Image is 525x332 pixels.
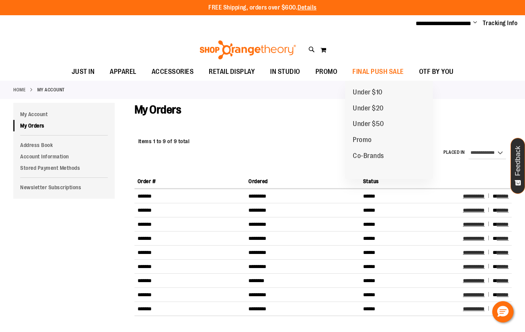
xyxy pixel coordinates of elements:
span: Items 1 to 9 of 9 total [138,138,190,144]
a: Under $50 [345,116,392,132]
span: JUST IN [72,63,95,80]
span: Under $20 [353,104,384,114]
a: IN STUDIO [262,63,308,81]
ul: FINAL PUSH SALE [345,81,433,179]
span: Under $10 [353,88,383,98]
a: My Account [13,109,115,120]
a: PROMO [308,63,345,81]
a: APPAREL [102,63,144,81]
span: Feedback [514,146,522,176]
span: OTF BY YOU [419,63,454,80]
p: FREE Shipping, orders over $600. [208,3,317,12]
a: Newsletter Subscriptions [13,182,115,193]
a: FINAL PUSH SALE [345,63,411,81]
a: Co-Brands [345,148,392,164]
img: Shop Orangetheory [198,40,297,59]
a: Under $20 [345,101,391,117]
a: Address Book [13,139,115,151]
a: Promo [345,132,379,148]
a: Details [298,4,317,11]
a: JUST IN [64,63,102,81]
th: Ordered [245,174,360,188]
button: Feedback - Show survey [511,138,525,194]
a: ACCESSORIES [144,63,202,81]
a: Stored Payment Methods [13,162,115,174]
span: APPAREL [110,63,136,80]
th: Order # [134,174,245,188]
label: Placed in [443,149,465,156]
button: Account menu [473,19,477,27]
span: Promo [353,136,372,145]
span: Co-Brands [353,152,384,161]
a: Tracking Info [483,19,518,27]
span: ACCESSORIES [152,63,194,80]
a: OTF BY YOU [411,63,461,81]
a: Under $10 [345,85,390,101]
th: Status [360,174,460,188]
span: My Orders [134,103,181,116]
a: RETAIL DISPLAY [201,63,262,81]
span: Under $50 [353,120,384,129]
a: Home [13,86,26,93]
a: Account Information [13,151,115,162]
span: RETAIL DISPLAY [209,63,255,80]
span: IN STUDIO [270,63,300,80]
strong: My Account [37,86,65,93]
a: My Orders [13,120,115,131]
button: Hello, have a question? Let’s chat. [492,301,514,322]
span: FINAL PUSH SALE [352,63,404,80]
span: PROMO [315,63,338,80]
